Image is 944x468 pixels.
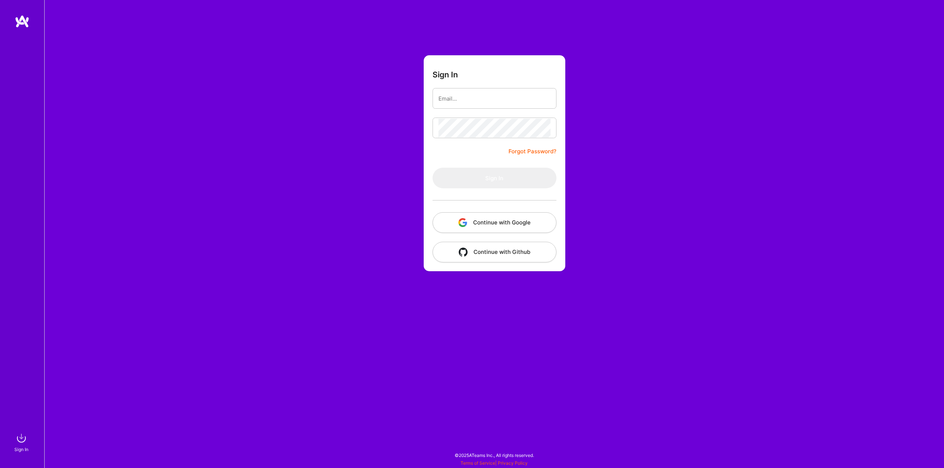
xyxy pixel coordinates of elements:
[44,446,944,464] div: © 2025 ATeams Inc., All rights reserved.
[433,70,458,79] h3: Sign In
[498,460,528,466] a: Privacy Policy
[15,431,29,453] a: sign inSign In
[459,248,468,256] img: icon
[14,446,28,453] div: Sign In
[509,147,556,156] a: Forgot Password?
[433,242,556,262] button: Continue with Github
[433,212,556,233] button: Continue with Google
[14,431,29,446] img: sign in
[461,460,495,466] a: Terms of Service
[461,460,528,466] span: |
[15,15,29,28] img: logo
[438,89,551,108] input: Email...
[433,168,556,188] button: Sign In
[458,218,467,227] img: icon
